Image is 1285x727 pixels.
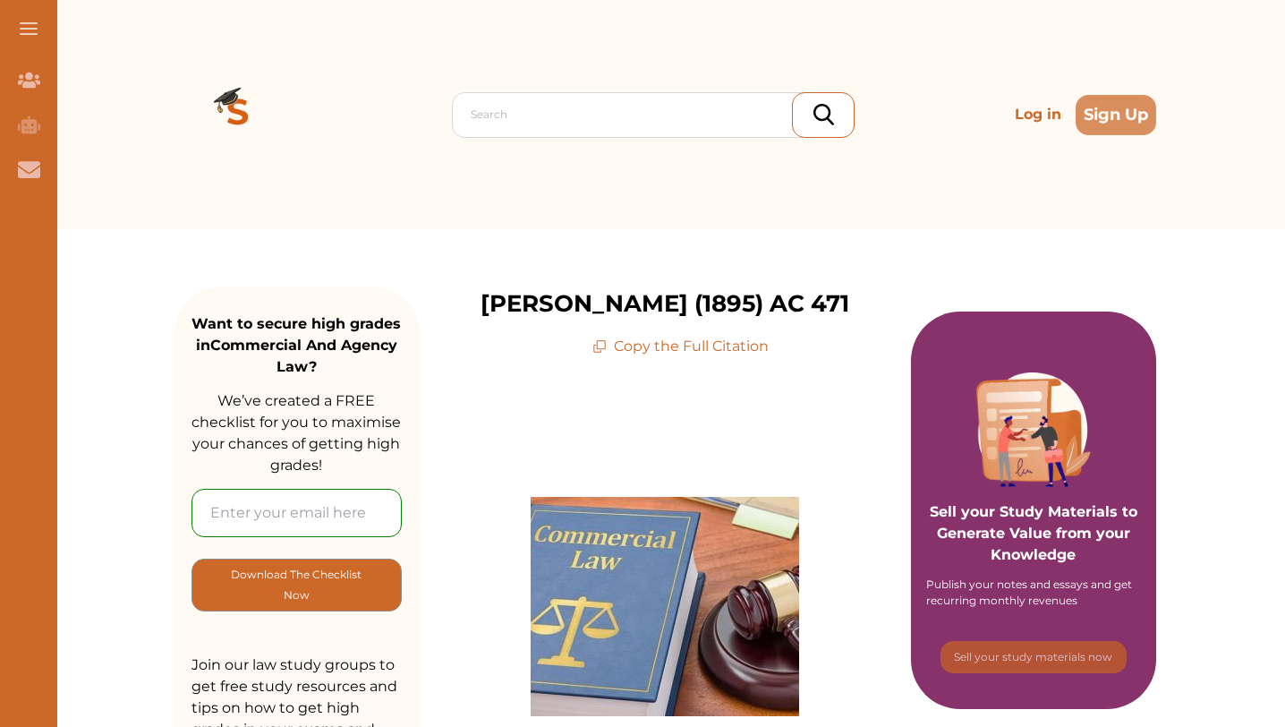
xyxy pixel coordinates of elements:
button: Sign Up [1076,95,1156,135]
span: We’ve created a FREE checklist for you to maximise your chances of getting high grades! [191,392,401,474]
p: Log in [1008,97,1068,133]
div: Publish your notes and essays and get recurring monthly revenues [926,577,1141,609]
p: Copy the Full Citation [592,336,769,357]
input: Enter your email here [191,489,402,537]
p: Sell your study materials now [954,649,1112,665]
img: Commercial-and-Agency-Law-feature-300x245.jpg [531,497,799,716]
button: [object Object] [940,641,1127,673]
p: [PERSON_NAME] (1895) AC 471 [481,287,849,321]
p: Download The Checklist Now [228,564,365,606]
button: [object Object] [191,559,402,612]
strong: Want to secure high grades in Commercial And Agency Law ? [191,315,401,375]
img: Purple card image [976,372,1091,487]
img: search_icon [813,104,834,125]
img: Logo [174,50,302,179]
p: Sell your Study Materials to Generate Value from your Knowledge [929,451,1139,566]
